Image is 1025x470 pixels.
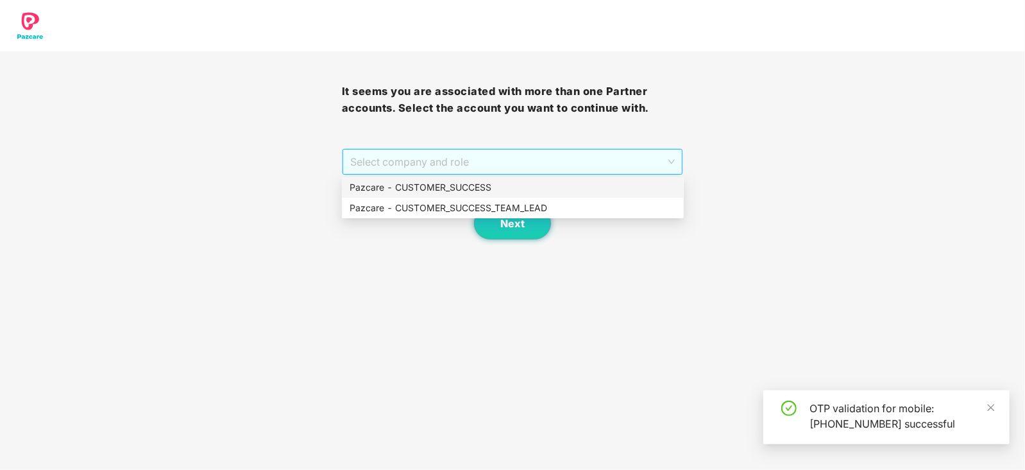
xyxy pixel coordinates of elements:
span: Select company and role [350,150,675,174]
span: check-circle [781,401,797,416]
h3: It seems you are associated with more than one Partner accounts. Select the account you want to c... [342,83,684,116]
span: close [987,403,995,412]
div: Pazcare - CUSTOMER_SUCCESS_TEAM_LEAD [350,201,676,215]
div: Pazcare - CUSTOMER_SUCCESS_TEAM_LEAD [342,198,684,218]
button: Next [474,207,551,239]
span: Next [500,218,525,230]
div: Pazcare - CUSTOMER_SUCCESS [342,177,684,198]
div: OTP validation for mobile: [PHONE_NUMBER] successful [809,401,994,431]
div: Pazcare - CUSTOMER_SUCCESS [350,180,676,195]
